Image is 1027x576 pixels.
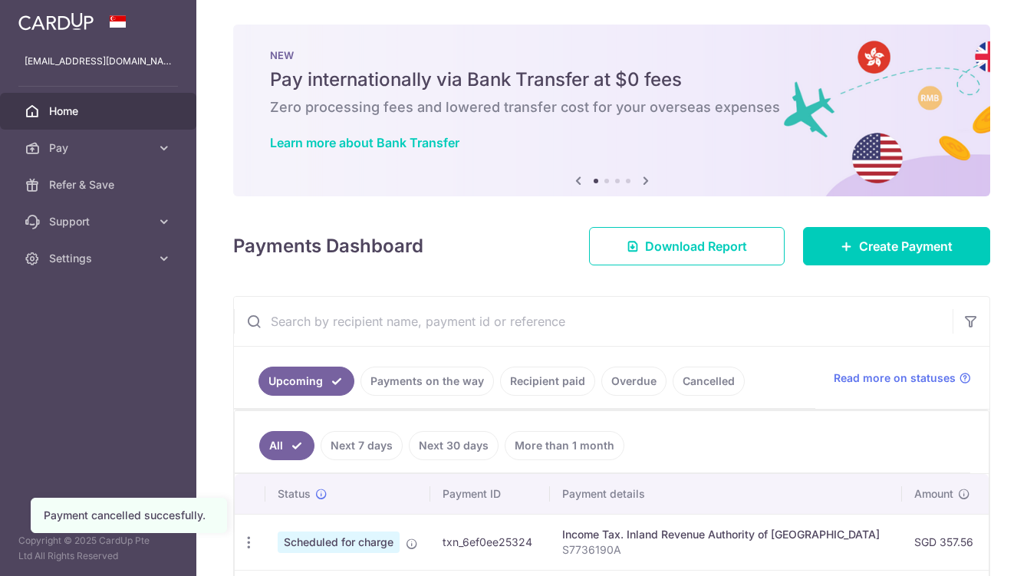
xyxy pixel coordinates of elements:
span: Pay [49,140,150,156]
a: Next 30 days [409,431,499,460]
a: Create Payment [803,227,990,265]
input: Search by recipient name, payment id or reference [234,297,953,346]
a: Learn more about Bank Transfer [270,135,459,150]
p: NEW [270,49,953,61]
div: Payment cancelled succesfully. [44,508,214,523]
span: Status [278,486,311,502]
td: txn_6ef0ee25324 [430,514,550,570]
a: More than 1 month [505,431,624,460]
span: Refer & Save [49,177,150,193]
a: Recipient paid [500,367,595,396]
p: S7736190A [562,542,890,558]
div: Income Tax. Inland Revenue Authority of [GEOGRAPHIC_DATA] [562,527,890,542]
th: Payment details [550,474,902,514]
a: Overdue [601,367,667,396]
a: Payments on the way [360,367,494,396]
a: Cancelled [673,367,745,396]
a: Next 7 days [321,431,403,460]
span: Support [49,214,150,229]
span: Home [49,104,150,119]
iframe: Opens a widget where you can find more information [928,530,1012,568]
span: Create Payment [859,237,953,255]
img: CardUp [18,12,94,31]
img: Bank transfer banner [233,25,990,196]
span: Settings [49,251,150,266]
a: Read more on statuses [834,370,971,386]
a: Upcoming [258,367,354,396]
h4: Payments Dashboard [233,232,423,260]
h6: Zero processing fees and lowered transfer cost for your overseas expenses [270,98,953,117]
span: Download Report [645,237,747,255]
span: Amount [914,486,953,502]
td: SGD 357.56 [902,514,996,570]
a: Download Report [589,227,785,265]
span: Read more on statuses [834,370,956,386]
p: [EMAIL_ADDRESS][DOMAIN_NAME] [25,54,172,69]
a: All [259,431,314,460]
th: Payment ID [430,474,550,514]
h5: Pay internationally via Bank Transfer at $0 fees [270,67,953,92]
span: Scheduled for charge [278,532,400,553]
